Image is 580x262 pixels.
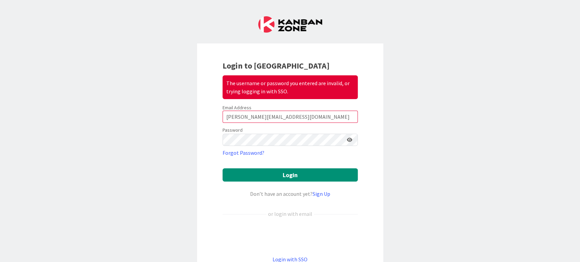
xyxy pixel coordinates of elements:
[313,190,330,197] a: Sign Up
[223,127,243,134] label: Password
[219,229,361,244] iframe: Sign in with Google Button
[223,190,358,198] div: Don’t have an account yet?
[223,168,358,182] button: Login
[258,16,322,33] img: Kanban Zone
[266,210,314,218] div: or login with email
[223,105,251,111] label: Email Address
[223,149,264,157] a: Forgot Password?
[223,60,330,71] b: Login to [GEOGRAPHIC_DATA]
[223,75,358,99] div: The username or password you entered are invalid, or trying logging in with SSO.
